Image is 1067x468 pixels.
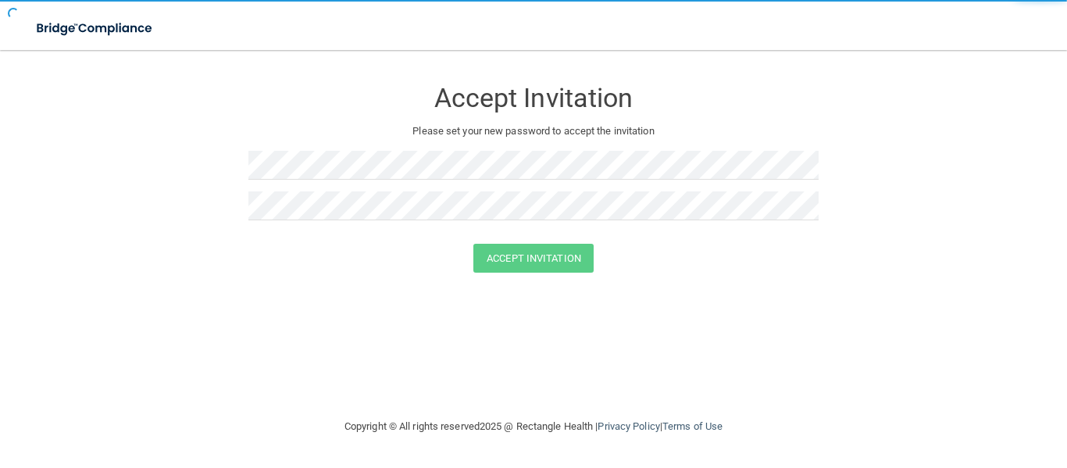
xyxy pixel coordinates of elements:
[598,420,659,432] a: Privacy Policy
[23,13,167,45] img: bridge_compliance_login_screen.278c3ca4.svg
[248,84,819,113] h3: Accept Invitation
[662,420,723,432] a: Terms of Use
[260,122,807,141] p: Please set your new password to accept the invitation
[473,244,594,273] button: Accept Invitation
[248,402,819,452] div: Copyright © All rights reserved 2025 @ Rectangle Health | |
